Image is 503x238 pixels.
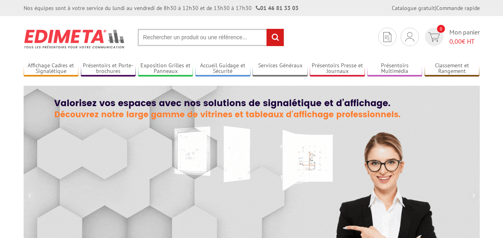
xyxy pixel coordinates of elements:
a: Classement et Rangement [425,62,480,75]
a: Accueil Guidage et Sécurité [195,62,250,75]
a: Affichage Cadres et Signalétique [24,62,79,75]
span: 0,00 [449,37,462,45]
span: € HT [449,37,480,46]
a: Présentoirs et Porte-brochures [81,62,136,75]
input: rechercher [267,29,284,46]
a: Exposition Grilles et Panneaux [138,62,193,75]
img: devis rapide [428,32,440,42]
input: Rechercher un produit ou une référence... [138,29,284,46]
a: Présentoirs Presse et Journaux [310,62,365,75]
img: devis rapide [405,32,414,42]
span: 0 [437,25,445,33]
a: Commande rapide [436,4,480,12]
a: Catalogue gratuit [392,4,435,12]
span: Mon panier [449,28,480,46]
strong: 01 46 81 33 03 [256,4,299,12]
a: devis rapide 0 Mon panier 0,00€ HT [423,28,480,46]
a: Présentoirs Multimédia [367,62,423,75]
img: devis rapide [383,32,391,42]
div: Nos équipes sont à votre service du lundi au vendredi de 8h30 à 12h30 et de 13h30 à 17h30 [24,4,299,12]
a: Services Généraux [253,62,308,75]
div: | [392,4,480,12]
img: Présentoir, panneau, stand - Edimeta - PLV, affichage, mobilier bureau, entreprise [24,24,126,54]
